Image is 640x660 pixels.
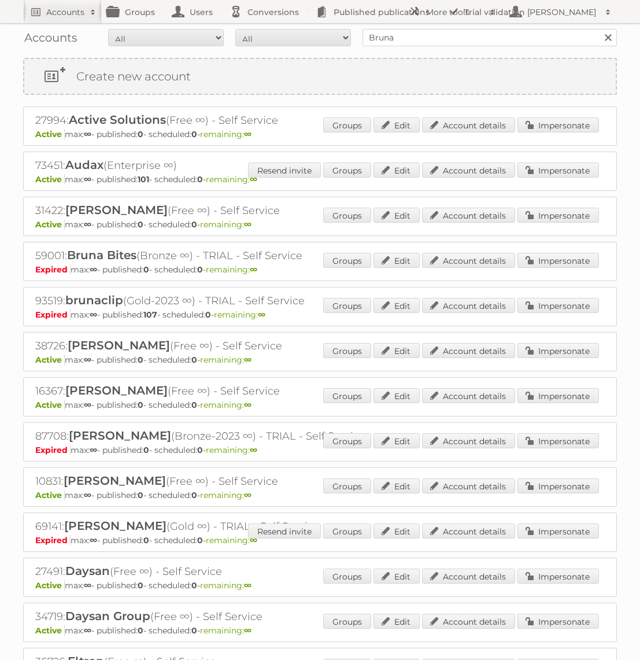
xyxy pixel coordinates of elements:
[422,208,515,223] a: Account details
[323,163,371,178] a: Groups
[373,343,420,358] a: Edit
[35,309,605,320] p: max: - published: - scheduled: -
[323,433,371,448] a: Groups
[84,580,91,591] strong: ∞
[65,293,123,307] span: brunaclip
[197,174,203,185] strong: 0
[244,625,251,636] strong: ∞
[138,355,143,365] strong: 0
[35,219,605,230] p: max: - published: - scheduled: -
[65,158,103,172] span: Audax
[24,59,616,94] a: Create new account
[517,343,599,358] a: Impersonate
[323,478,371,493] a: Groups
[35,355,605,365] p: max: - published: - scheduled: -
[35,625,605,636] p: max: - published: - scheduled: -
[64,474,166,488] span: [PERSON_NAME]
[373,478,420,493] a: Edit
[191,400,197,410] strong: 0
[68,338,170,352] span: [PERSON_NAME]
[35,338,440,353] h2: 38726: (Free ∞) - Self Service
[250,264,257,275] strong: ∞
[200,129,251,139] span: remaining:
[35,309,71,320] span: Expired
[517,569,599,584] a: Impersonate
[250,445,257,455] strong: ∞
[35,355,65,365] span: Active
[373,298,420,313] a: Edit
[373,388,420,403] a: Edit
[138,490,143,500] strong: 0
[64,519,167,533] span: [PERSON_NAME]
[373,523,420,539] a: Edit
[143,535,149,545] strong: 0
[191,490,197,500] strong: 0
[138,174,149,185] strong: 101
[35,580,65,591] span: Active
[35,625,65,636] span: Active
[373,614,420,629] a: Edit
[35,445,71,455] span: Expired
[517,523,599,539] a: Impersonate
[65,203,168,217] span: [PERSON_NAME]
[517,388,599,403] a: Impersonate
[244,580,251,591] strong: ∞
[191,129,197,139] strong: 0
[90,535,97,545] strong: ∞
[244,355,251,365] strong: ∞
[143,445,149,455] strong: 0
[323,253,371,268] a: Groups
[84,129,91,139] strong: ∞
[323,343,371,358] a: Groups
[143,264,149,275] strong: 0
[244,129,251,139] strong: ∞
[422,388,515,403] a: Account details
[517,117,599,132] a: Impersonate
[517,478,599,493] a: Impersonate
[191,219,197,230] strong: 0
[35,490,605,500] p: max: - published: - scheduled: -
[84,355,91,365] strong: ∞
[517,298,599,313] a: Impersonate
[84,490,91,500] strong: ∞
[323,117,371,132] a: Groups
[517,163,599,178] a: Impersonate
[323,569,371,584] a: Groups
[35,129,65,139] span: Active
[373,253,420,268] a: Edit
[35,158,440,173] h2: 73451: (Enterprise ∞)
[422,523,515,539] a: Account details
[373,433,420,448] a: Edit
[422,343,515,358] a: Account details
[248,523,321,539] a: Resend invite
[323,388,371,403] a: Groups
[65,564,110,578] span: Daysan
[373,117,420,132] a: Edit
[138,580,143,591] strong: 0
[46,6,84,18] h2: Accounts
[373,569,420,584] a: Edit
[517,208,599,223] a: Impersonate
[69,113,166,127] span: Active Solutions
[35,219,65,230] span: Active
[35,203,440,218] h2: 31422: (Free ∞) - Self Service
[200,400,251,410] span: remaining:
[197,445,203,455] strong: 0
[191,625,197,636] strong: 0
[422,478,515,493] a: Account details
[138,129,143,139] strong: 0
[248,163,321,178] a: Resend invite
[84,400,91,410] strong: ∞
[422,117,515,132] a: Account details
[84,625,91,636] strong: ∞
[244,490,251,500] strong: ∞
[517,253,599,268] a: Impersonate
[200,625,251,636] span: remaining:
[422,163,515,178] a: Account details
[524,6,600,18] h2: [PERSON_NAME]
[426,6,484,18] h2: More tools
[84,174,91,185] strong: ∞
[373,208,420,223] a: Edit
[35,445,605,455] p: max: - published: - scheduled: -
[138,219,143,230] strong: 0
